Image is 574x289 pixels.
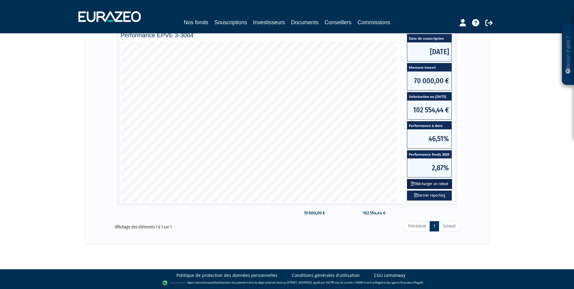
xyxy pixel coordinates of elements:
div: Affichage des éléments 1 à 1 sur 1 [115,221,253,230]
a: Commissions [358,18,390,27]
span: Montant investi [407,63,451,71]
h4: Performance EPVE 3-3064 [121,32,454,38]
a: CGU Lemonway [374,272,405,278]
a: Registre des agents financiers (Regafi) [375,281,423,284]
img: 1732889491-logotype_eurazeo_blanc_rvb.png [78,11,141,22]
a: Politique de protection des données personnelles [176,272,277,278]
span: Date de souscription [407,34,451,42]
a: Dernier reporting [407,191,452,201]
a: Souscriptions [214,18,247,27]
a: Investisseurs [253,18,285,28]
img: logo-lemonway.png [162,280,186,286]
span: 102 554,44 € [407,101,451,119]
span: [DATE] [407,42,451,61]
a: Conditions générales d'utilisation [292,272,360,278]
td: 102 554,44 € [360,208,389,218]
span: Valorisation au [DATE] [407,92,451,101]
button: Télécharger un relevé [407,179,452,189]
span: 70 000,00 € [407,71,451,90]
td: 70 000,00 € [300,208,328,218]
a: 1 [430,221,439,231]
a: Lemonway [199,281,213,284]
span: 2,87% [407,158,451,177]
span: Performance fonds 2025 [407,151,451,159]
p: Besoin d'aide ? [565,28,572,82]
div: - Agent de (établissement de paiement dont le siège social est situé au [STREET_ADDRESS], agréé p... [6,280,568,286]
span: 46,51% [407,129,451,148]
span: Performance à date [407,121,451,130]
a: Nos fonds [184,18,208,27]
a: Conseillers [325,18,352,27]
a: Documents [291,18,319,27]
